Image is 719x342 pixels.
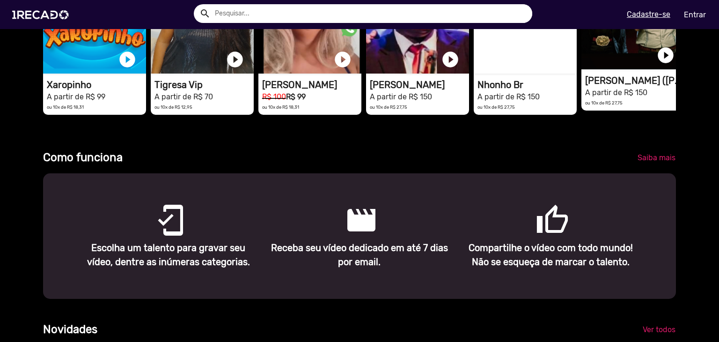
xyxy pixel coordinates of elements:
[370,92,432,101] small: A partir de R$ 150
[370,79,469,90] h1: [PERSON_NAME]
[370,104,407,110] small: ou 10x de R$ 27,75
[462,241,639,269] p: Compartilhe o vídeo com todo mundo! Não se esqueça de marcar o talento.
[333,50,352,69] a: play_circle_filled
[262,79,361,90] h1: [PERSON_NAME]
[47,92,105,101] small: A partir de R$ 99
[43,323,97,336] b: Novidades
[536,203,547,215] mat-icon: thumb_up_outlined
[549,50,567,69] a: play_circle_filled
[154,79,254,90] h1: Tigresa Vip
[585,75,684,86] h1: [PERSON_NAME] ([PERSON_NAME] & [PERSON_NAME])
[656,46,675,65] a: play_circle_filled
[643,325,675,334] span: Ver todos
[585,88,647,97] small: A partir de R$ 150
[477,92,540,101] small: A partir de R$ 150
[47,104,84,110] small: ou 10x de R$ 18,31
[154,92,213,101] small: A partir de R$ 70
[627,10,670,19] u: Cadastre-se
[208,4,532,23] input: Pesquisar...
[477,79,577,90] h1: Nhonho Br
[47,79,146,90] h1: Xaropinho
[630,149,683,166] a: Saiba mais
[154,104,192,110] small: ou 10x de R$ 12,95
[154,203,165,215] mat-icon: mobile_friendly
[286,92,306,101] b: R$ 99
[441,50,460,69] a: play_circle_filled
[262,104,299,110] small: ou 10x de R$ 18,31
[585,100,623,105] small: ou 10x de R$ 27,75
[80,241,257,269] p: Escolha um talento para gravar seu vídeo, dentre as inúmeras categorias.
[271,241,448,269] p: Receba seu vídeo dedicado em até 7 dias por email.
[199,8,211,19] mat-icon: Example home icon
[196,5,213,21] button: Example home icon
[262,92,286,101] small: R$ 100
[118,50,137,69] a: play_circle_filled
[345,203,356,215] mat-icon: movie
[638,153,675,162] span: Saiba mais
[43,151,123,164] b: Como funciona
[226,50,244,69] a: play_circle_filled
[477,104,515,110] small: ou 10x de R$ 27,75
[678,7,712,23] a: Entrar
